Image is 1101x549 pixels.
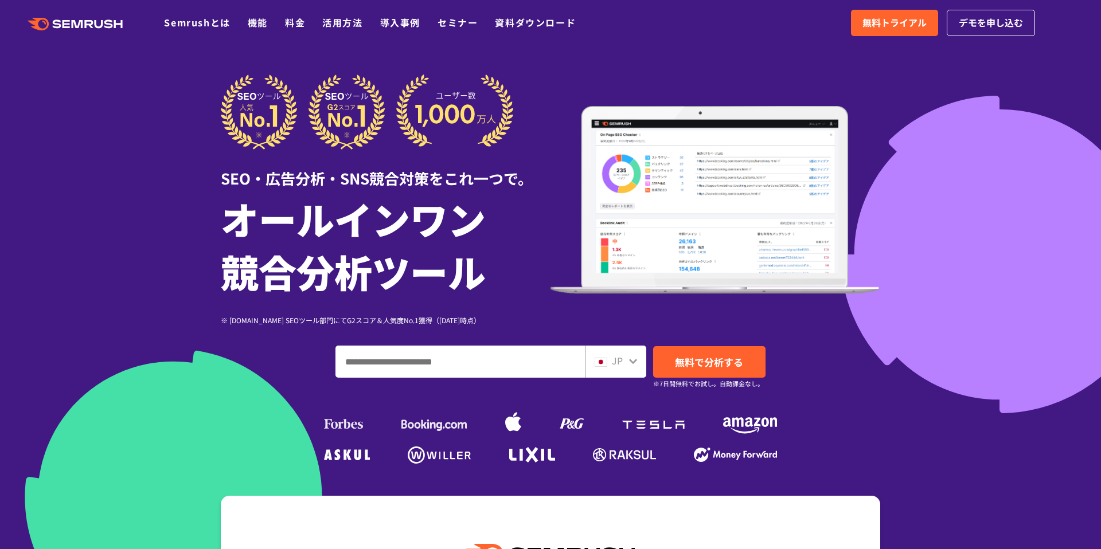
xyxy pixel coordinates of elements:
[653,346,766,378] a: 無料で分析する
[959,15,1023,30] span: デモを申し込む
[336,346,584,377] input: ドメイン、キーワードまたはURLを入力してください
[221,315,550,326] div: ※ [DOMAIN_NAME] SEOツール部門にてG2スコア＆人気度No.1獲得（[DATE]時点）
[164,15,230,29] a: Semrushとは
[322,15,362,29] a: 活用方法
[221,192,550,297] h1: オールインワン 競合分析ツール
[862,15,927,30] span: 無料トライアル
[285,15,305,29] a: 料金
[380,15,420,29] a: 導入事例
[221,150,550,189] div: SEO・広告分析・SNS競合対策をこれ一つで。
[851,10,938,36] a: 無料トライアル
[653,378,764,389] small: ※7日間無料でお試し。自動課金なし。
[612,354,623,367] span: JP
[675,355,743,369] span: 無料で分析する
[438,15,478,29] a: セミナー
[947,10,1035,36] a: デモを申し込む
[248,15,268,29] a: 機能
[495,15,576,29] a: 資料ダウンロード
